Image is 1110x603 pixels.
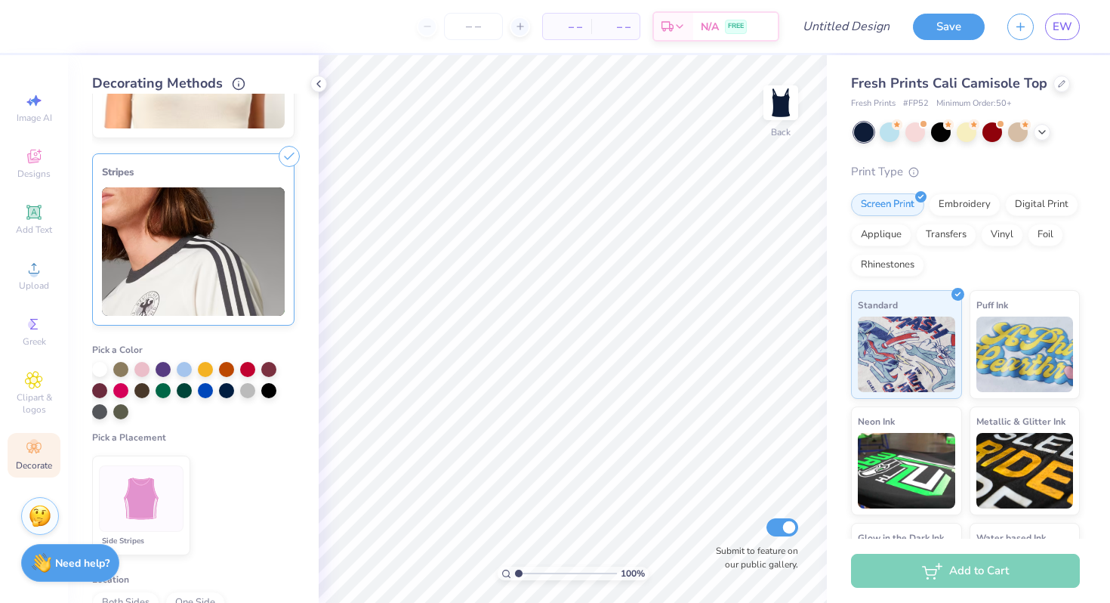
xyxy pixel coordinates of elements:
a: EW [1045,14,1080,40]
div: Decorating Methods [92,73,294,94]
span: EW [1053,18,1072,36]
img: Standard [858,317,955,392]
span: Pick a Placement [92,431,166,444]
span: Decorate [16,459,52,472]
img: Metallic & Glitter Ink [976,433,1074,509]
span: Glow in the Dark Ink [858,530,944,546]
span: Minimum Order: 50 + [936,97,1012,110]
img: Neon Ink [858,433,955,509]
div: Rhinestones [851,254,924,277]
span: Fresh Prints Cali Camisole Top [851,74,1047,92]
span: Image AI [17,112,52,124]
label: Submit to feature on our public gallery. [708,544,798,571]
div: Digital Print [1005,193,1078,216]
span: Water based Ink [976,530,1046,546]
span: Clipart & logos [8,391,60,416]
div: Foil [1028,224,1063,246]
span: Standard [858,297,898,313]
div: Applique [851,224,911,246]
span: # FP52 [903,97,929,110]
div: Transfers [916,224,976,246]
div: Vinyl [981,224,1023,246]
span: Pick a Color [92,344,143,356]
div: Side Stripes [99,535,183,547]
span: Fresh Prints [851,97,896,110]
span: – – [600,19,631,35]
span: – – [552,19,582,35]
input: Untitled Design [791,11,902,42]
img: Stripes [102,187,285,316]
div: Print Type [851,163,1080,181]
strong: Need help? [55,556,109,571]
img: Back [766,88,796,118]
span: Neon Ink [858,413,895,429]
span: N/A [701,19,719,35]
span: 100 % [621,567,645,580]
span: Puff Ink [976,297,1008,313]
div: Back [771,125,791,139]
span: Add Text [16,224,52,236]
span: FREE [728,21,744,32]
div: Screen Print [851,193,924,216]
div: Embroidery [929,193,1001,216]
input: – – [444,13,503,40]
span: Designs [17,168,51,180]
button: Save [913,14,985,40]
img: Side Stripes [113,471,170,527]
img: Puff Ink [976,317,1074,392]
span: Upload [19,280,49,292]
span: Greek [23,336,46,348]
span: Metallic & Glitter Ink [976,413,1065,429]
div: Stripes [102,163,285,181]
